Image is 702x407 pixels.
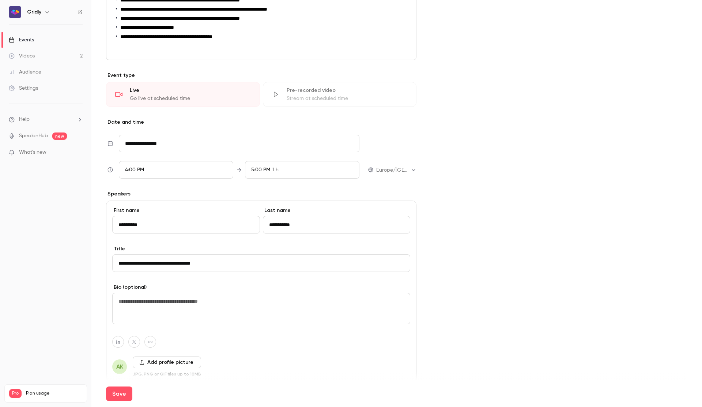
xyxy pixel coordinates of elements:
label: Title [112,245,410,253]
div: Domain: [DOMAIN_NAME] [19,19,80,25]
div: Go live at scheduled time [130,95,251,102]
span: new [52,132,67,140]
input: Tue, Feb 17, 2026 [119,135,359,152]
div: Europe/[GEOGRAPHIC_DATA] [376,167,416,174]
div: Events [9,36,34,44]
label: Bio (optional) [112,284,410,291]
button: Add profile picture [133,356,201,368]
p: Speakers [106,190,416,198]
span: 4:00 PM [125,167,144,172]
button: Save [106,387,132,401]
img: website_grey.svg [12,19,18,25]
img: logo_orange.svg [12,12,18,18]
div: Pre-recorded videoStream at scheduled time [263,82,417,107]
div: Live [130,87,251,94]
div: LiveGo live at scheduled time [106,82,260,107]
span: What's new [19,149,46,156]
div: Settings [9,85,38,92]
div: Videos [9,52,35,60]
img: tab_keywords_by_traffic_grey.svg [73,42,79,48]
span: Pro [9,389,22,398]
div: Stream at scheduled time [287,95,408,102]
label: Last name [263,207,411,214]
p: Event type [106,72,416,79]
div: To [245,161,359,179]
div: v 4.0.25 [20,12,36,18]
span: Plan usage [26,391,82,396]
div: Pre-recorded video [287,87,408,94]
div: Audience [9,68,41,76]
span: AK [116,362,123,371]
p: JPG, PNG or GIF files up to 10MB [133,371,201,377]
p: Date and time [106,119,416,126]
div: Keywords by Traffic [81,43,123,48]
label: First name [112,207,260,214]
li: help-dropdown-opener [9,116,83,123]
div: From [119,161,233,179]
span: Help [19,116,30,123]
span: 1 h [272,166,279,174]
span: 5:00 PM [251,167,270,172]
a: SpeakerHub [19,132,48,140]
div: Domain Overview [28,43,65,48]
img: Gridly [9,6,21,18]
h6: Gridly [27,8,41,16]
img: tab_domain_overview_orange.svg [20,42,26,48]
